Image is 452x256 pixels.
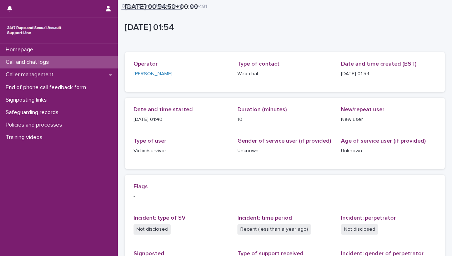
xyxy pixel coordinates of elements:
span: New/repeat user [341,107,385,112]
p: Training videos [3,134,48,141]
p: Policies and processes [3,122,68,128]
span: Not disclosed [134,224,171,235]
p: [DATE] 01:40 [134,116,229,123]
span: Flags [134,184,148,189]
p: Unknown [341,147,436,155]
p: Unknown [237,147,333,155]
span: Incident: type of SV [134,215,186,221]
span: Date and time started [134,107,193,112]
p: - [134,193,436,200]
a: [PERSON_NAME] [134,70,172,78]
p: Victim/survivor [134,147,229,155]
span: Operator [134,61,158,67]
span: Incident: time period [237,215,292,221]
span: Recent (less than a year ago) [237,224,311,235]
p: Caller management [3,71,59,78]
p: 259481 [190,2,207,10]
span: Type of user [134,138,166,144]
img: rhQMoQhaT3yELyF149Cw [6,23,63,37]
span: Age of service user (if provided) [341,138,426,144]
span: Duration (minutes) [237,107,287,112]
p: Safeguarding records [3,109,64,116]
p: New user [341,116,436,123]
span: Incident: perpetrator [341,215,396,221]
p: Web chat [237,70,333,78]
p: 10 [237,116,333,123]
span: Type of contact [237,61,280,67]
p: [DATE] 01:54 [125,22,442,33]
a: Operator monitoring form [121,1,182,10]
span: Gender of service user (if provided) [237,138,331,144]
span: Date and time created (BST) [341,61,416,67]
p: [DATE] 01:54 [341,70,436,78]
span: Not disclosed [341,224,378,235]
p: Homepage [3,46,39,53]
p: Call and chat logs [3,59,55,66]
p: End of phone call feedback form [3,84,92,91]
p: Signposting links [3,97,52,103]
